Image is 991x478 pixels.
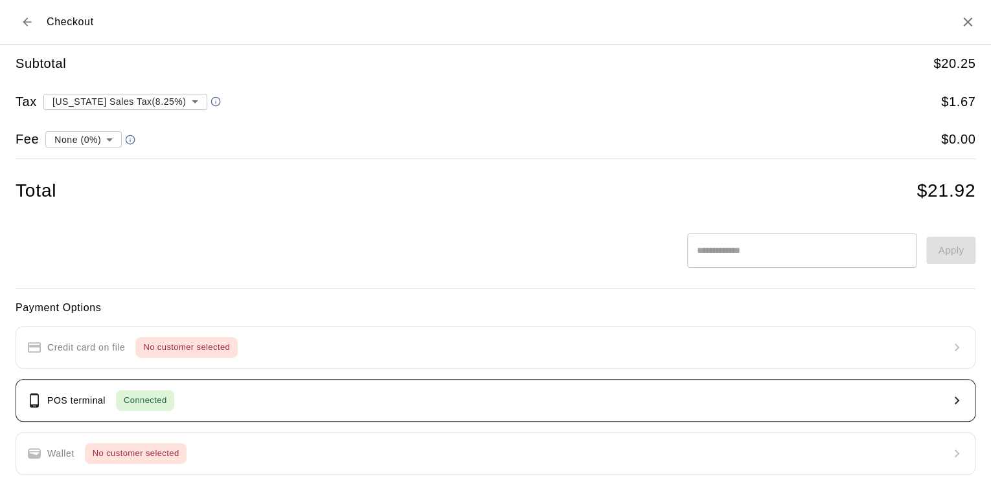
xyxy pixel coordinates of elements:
button: POS terminalConnected [16,379,975,422]
h5: $ 20.25 [933,55,975,72]
button: Back to cart [16,10,39,34]
h5: $ 0.00 [941,131,975,148]
h5: Tax [16,93,37,111]
button: Close [960,14,975,30]
h4: Total [16,180,56,202]
div: Checkout [16,10,94,34]
h6: Payment Options [16,299,975,316]
h5: $ 1.67 [941,93,975,111]
p: POS terminal [47,394,106,407]
div: None (0%) [45,127,122,151]
span: Connected [116,393,174,408]
h5: Subtotal [16,55,66,72]
div: [US_STATE] Sales Tax ( 8.25 %) [43,89,207,113]
h4: $ 21.92 [917,180,975,202]
h5: Fee [16,131,39,148]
